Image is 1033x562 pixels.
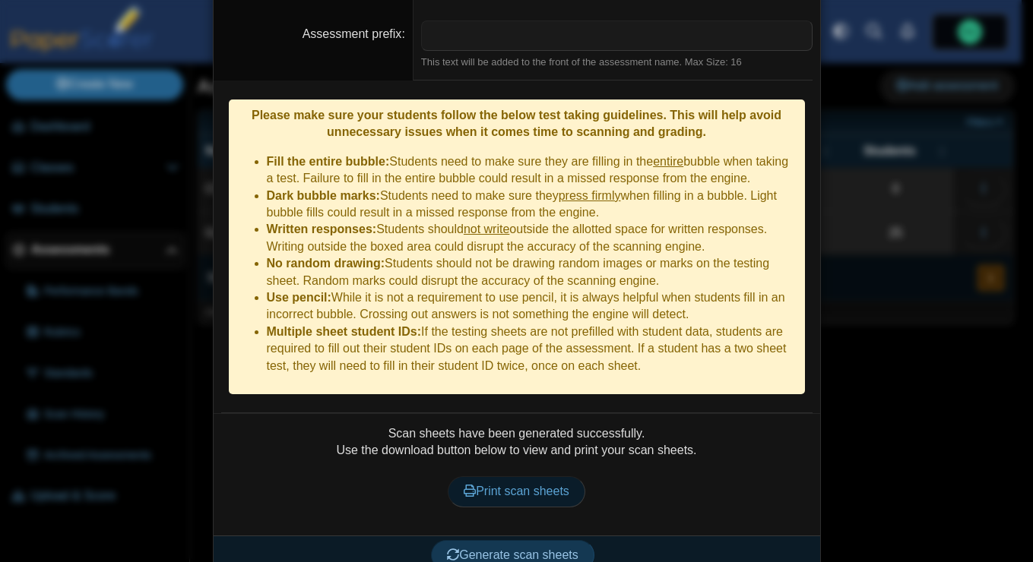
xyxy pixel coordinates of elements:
[464,223,509,235] u: not write
[267,324,797,374] li: If the testing sheets are not prefilled with student data, students are required to fill out thei...
[303,27,405,40] label: Assessment prefix
[267,223,377,235] b: Written responses:
[267,155,390,168] b: Fill the entire bubble:
[267,325,422,338] b: Multiple sheet student IDs:
[267,257,385,270] b: No random drawing:
[267,289,797,324] li: While it is not a requirement to use pencil, it is always helpful when students fill in an incorr...
[421,55,813,69] div: This text will be added to the front of the assessment name. Max Size: 16
[267,221,797,255] li: Students should outside the allotted space for written responses. Writing outside the boxed area ...
[221,425,813,524] div: Scan sheets have been generated successfully. Use the download button below to view and print you...
[447,548,578,561] span: Generate scan sheets
[448,476,585,507] a: Print scan sheets
[252,109,781,138] b: Please make sure your students follow the below test taking guidelines. This will help avoid unne...
[267,189,380,202] b: Dark bubble marks:
[559,189,621,202] u: press firmly
[653,155,683,168] u: entire
[267,153,797,188] li: Students need to make sure they are filling in the bubble when taking a test. Failure to fill in ...
[464,485,569,497] span: Print scan sheets
[267,291,331,304] b: Use pencil:
[267,188,797,222] li: Students need to make sure they when filling in a bubble. Light bubble fills could result in a mi...
[267,255,797,289] li: Students should not be drawing random images or marks on the testing sheet. Random marks could di...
